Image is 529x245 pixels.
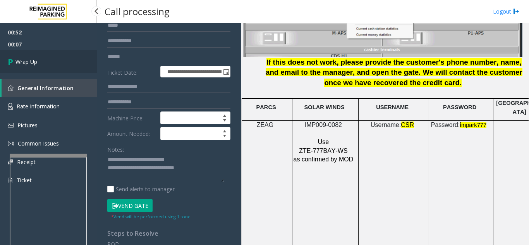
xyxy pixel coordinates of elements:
[299,147,347,154] span: ZTE-777BAY-WS
[2,79,97,97] a: General Information
[324,68,522,87] span: We will contact the customer once we have recovered the credit card.
[401,122,414,128] span: CSR
[256,104,276,110] span: PARCS
[107,143,124,154] label: Notes:
[15,58,37,66] span: Wrap Up
[8,140,14,147] img: 'icon'
[219,118,230,124] span: Decrease value
[219,134,230,140] span: Decrease value
[460,122,461,128] span: i
[431,122,460,128] span: Password:
[305,122,342,128] span: IMP009-0082
[101,2,173,21] h3: Call processing
[513,7,519,15] img: logout
[105,127,158,140] label: Amount Needed:
[107,185,175,193] label: Send alerts to manager
[105,66,158,77] label: Ticket Date:
[18,140,59,147] span: Common Issues
[266,58,522,77] span: If this does not work, please provide the customer's phone number, name, and email to the manager...
[8,177,13,184] img: 'icon'
[17,103,60,110] span: Rate Information
[219,127,230,134] span: Increase value
[105,111,158,125] label: Machine Price:
[222,66,230,77] span: Toggle popup
[376,104,409,110] span: USERNAME
[304,104,345,110] span: SOLAR WINDS
[371,122,401,128] span: Username:
[107,230,230,237] h4: Steps to Resolve
[8,123,14,128] img: 'icon'
[294,156,354,163] span: as confirmed by MOD
[107,199,153,212] button: Vend Gate
[318,139,329,145] span: Use
[219,112,230,118] span: Increase value
[443,104,476,110] span: PASSWORD
[8,85,14,91] img: 'icon'
[461,122,486,128] span: mpark777
[257,122,274,128] span: ZEAG
[8,159,13,164] img: 'icon'
[17,84,74,92] span: General Information
[493,7,519,15] a: Logout
[111,214,191,219] small: Vend will be performed using 1 tone
[8,103,13,110] img: 'icon'
[17,122,38,129] span: Pictures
